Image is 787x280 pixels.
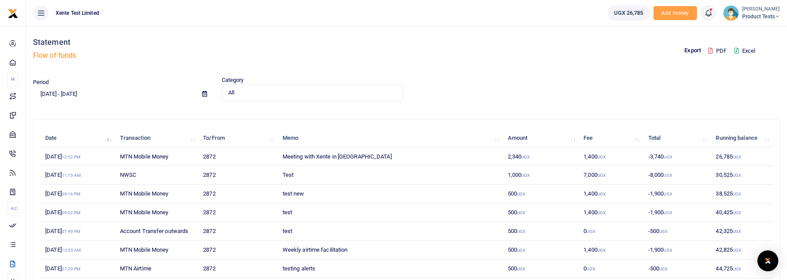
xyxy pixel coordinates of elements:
[517,192,525,196] small: UGX
[597,248,606,253] small: UGX
[52,9,103,17] span: Xente Test Limited
[579,185,644,203] td: 1,400
[517,210,525,215] small: UGX
[579,129,644,148] th: Fee: activate to sort column ascending
[664,248,672,253] small: UGX
[62,210,81,215] small: 09:02 PM
[503,166,579,185] td: 1,000
[503,203,579,222] td: 500
[228,88,391,97] span: All
[733,192,741,196] small: UGX
[278,147,503,166] td: Meeting with Xente in [GEOGRAPHIC_DATA]
[40,222,115,241] td: [DATE]
[115,260,199,278] td: MTN Airtime
[198,185,278,203] td: 2872
[8,8,18,19] img: logo-small
[587,267,595,271] small: UGX
[579,222,644,241] td: 0
[644,129,711,148] th: Total: activate to sort column ascending
[723,5,739,21] img: profile-user
[115,147,199,166] td: MTN Mobile Money
[198,203,278,222] td: 2872
[604,5,654,21] li: Wallet ballance
[659,267,667,271] small: UGX
[614,9,644,17] span: UGX 26,785
[517,267,525,271] small: UGX
[278,241,503,260] td: Weekly airtime facilitation
[733,155,741,159] small: UGX
[521,173,530,178] small: UGX
[579,203,644,222] td: 1,400
[597,155,606,159] small: UGX
[198,166,278,185] td: 2872
[664,173,672,178] small: UGX
[62,248,81,253] small: 10:23 AM
[40,185,115,203] td: [DATE]
[503,241,579,260] td: 500
[521,155,530,159] small: UGX
[664,210,672,215] small: UGX
[40,129,115,148] th: Date: activate to sort column descending
[742,13,780,20] span: Product Tests
[597,173,606,178] small: UGX
[115,129,199,148] th: Transaction: activate to sort column ascending
[278,129,503,148] th: Memo: activate to sort column ascending
[115,203,199,222] td: MTN Mobile Money
[503,147,579,166] td: 2,340
[517,248,525,253] small: UGX
[198,222,278,241] td: 2872
[711,241,773,260] td: 42,825
[503,129,579,148] th: Amount: activate to sort column ascending
[654,6,697,20] span: Add money
[33,37,403,47] h4: Statement
[708,44,727,58] button: PDF
[579,147,644,166] td: 1,400
[40,147,115,166] td: [DATE]
[40,203,115,222] td: [DATE]
[711,147,773,166] td: 26,785
[644,185,711,203] td: -1,900
[278,260,503,278] td: testing alerts
[62,155,81,159] small: 12:52 PM
[62,192,81,196] small: 09:16 PM
[664,155,672,159] small: UGX
[7,72,19,86] li: M
[115,166,199,185] td: NWSC
[644,260,711,278] td: -500
[278,203,503,222] td: test
[198,147,278,166] td: 2872
[659,229,667,234] small: UGX
[40,166,115,185] td: [DATE]
[607,5,650,21] a: UGX 26,785
[503,260,579,278] td: 500
[40,260,115,278] td: [DATE]
[597,192,606,196] small: UGX
[579,166,644,185] td: 7,000
[278,222,503,241] td: test
[644,241,711,260] td: -1,900
[33,78,49,87] label: Period
[711,203,773,222] td: 40,425
[40,241,115,260] td: [DATE]
[711,129,773,148] th: Running balance: activate to sort column ascending
[33,86,195,101] input: select period
[733,210,741,215] small: UGX
[733,229,741,234] small: UGX
[644,147,711,166] td: -3,740
[757,250,778,271] div: Open Intercom Messenger
[711,260,773,278] td: 44,725
[198,241,278,260] td: 2872
[503,185,579,203] td: 500
[742,6,780,13] small: [PERSON_NAME]
[587,229,595,234] small: UGX
[8,10,18,16] a: logo-small logo-large logo-large
[727,44,763,58] button: Excel
[62,267,81,271] small: 07:29 PM
[222,76,244,84] label: Category
[115,222,199,241] td: Account Transfer outwards
[654,9,697,16] a: Add money
[711,166,773,185] td: 30,525
[684,46,701,55] p: Export
[579,260,644,278] td: 0
[644,203,711,222] td: -1,900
